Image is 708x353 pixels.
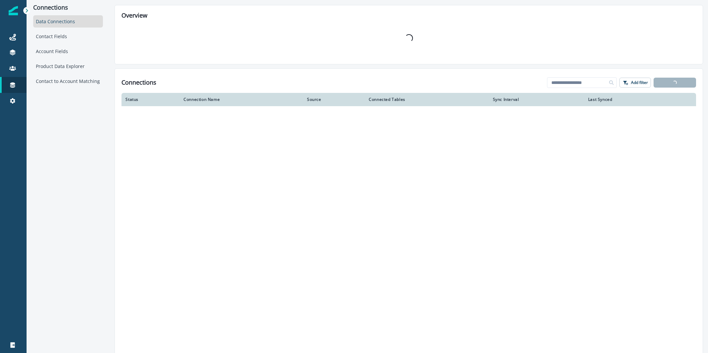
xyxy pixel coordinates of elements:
p: Add filter [631,80,648,85]
div: Data Connections [33,15,103,28]
button: Add filter [619,78,651,88]
div: Status [125,97,176,102]
h2: Overview [121,12,696,19]
p: Connections [33,4,103,11]
div: Source [307,97,361,102]
div: Connected Tables [369,97,485,102]
h1: Connections [121,79,156,86]
div: Product Data Explorer [33,60,103,72]
div: Connection Name [184,97,299,102]
img: Inflection [9,6,18,15]
div: Account Fields [33,45,103,57]
div: Contact to Account Matching [33,75,103,87]
div: Last Synced [588,97,670,102]
div: Contact Fields [33,30,103,42]
div: Sync Interval [493,97,580,102]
